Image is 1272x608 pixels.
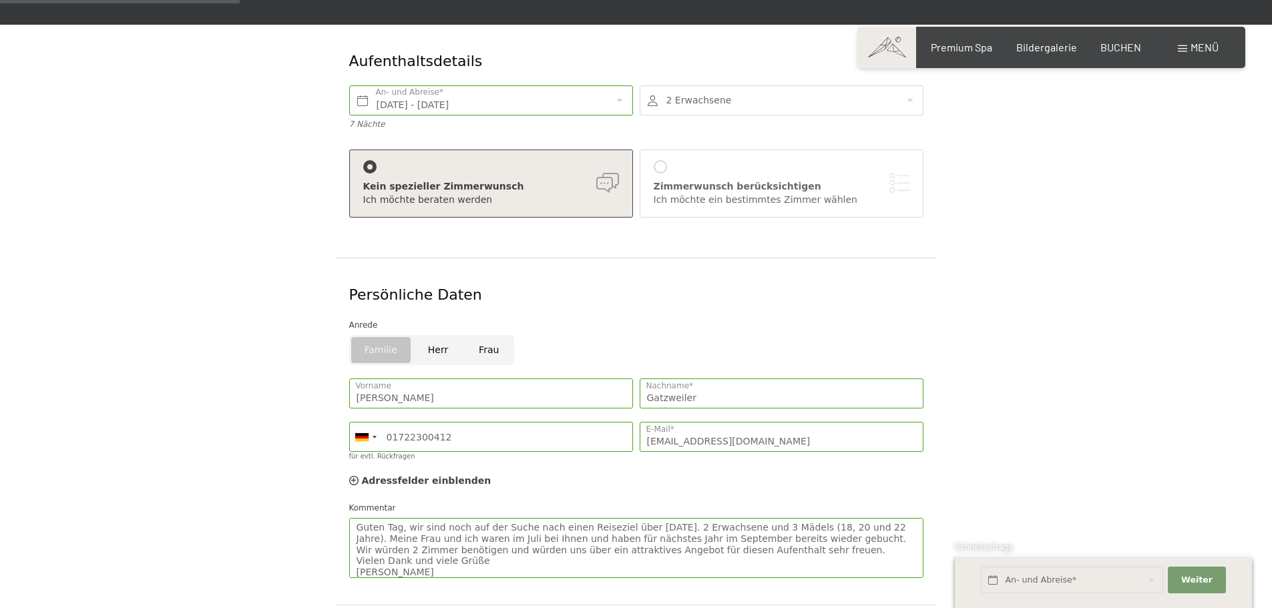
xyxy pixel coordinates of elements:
div: Aufenthaltsdetails [349,51,827,72]
input: 01512 3456789 [349,422,633,452]
span: Menü [1191,41,1219,53]
div: Germany (Deutschland): +49 [350,422,381,451]
span: Weiter [1181,574,1213,586]
label: für evtl. Rückfragen [349,452,415,460]
span: Schnellanfrage [955,541,1013,552]
button: Weiter [1168,567,1225,594]
a: BUCHEN [1100,41,1141,53]
div: Zimmerwunsch berücksichtigen [654,180,909,194]
a: Premium Spa [931,41,992,53]
div: Anrede [349,318,923,332]
div: Ich möchte beraten werden [363,194,619,207]
div: Persönliche Daten [349,285,923,306]
span: Adressfelder einblenden [362,475,491,486]
div: Kein spezieller Zimmerwunsch [363,180,619,194]
div: Ich möchte ein bestimmtes Zimmer wählen [654,194,909,207]
div: 7 Nächte [349,119,633,130]
a: Bildergalerie [1016,41,1077,53]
